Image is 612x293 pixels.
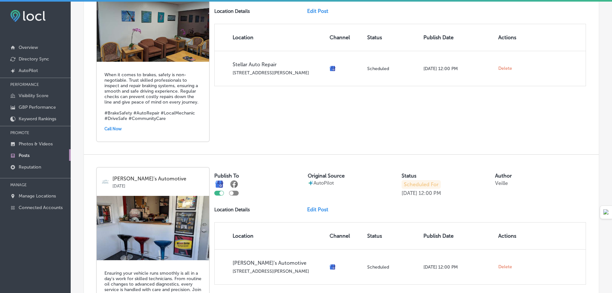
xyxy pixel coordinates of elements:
[308,173,345,179] label: Original Source
[10,10,46,22] img: fda3e92497d09a02dc62c9cd864e3231.png
[233,70,324,76] p: [STREET_ADDRESS][PERSON_NAME]
[214,8,250,14] p: Location Details
[421,24,496,51] th: Publish Date
[327,24,365,51] th: Channel
[215,24,327,51] th: Location
[367,264,418,270] p: Scheduled
[307,8,333,14] a: Edit Post
[112,176,205,182] p: [PERSON_NAME]'s Automotive
[19,45,38,50] p: Overview
[19,68,38,73] p: AutoPilot
[495,173,512,179] label: Author
[495,180,508,186] p: Veille
[365,24,421,51] th: Status
[423,66,493,71] p: [DATE] 12:00 PM
[214,207,250,213] p: Location Details
[402,180,441,189] p: Scheduled For
[307,206,333,213] a: Edit Post
[112,182,205,188] p: [DATE]
[104,72,201,121] h5: When it comes to brakes, safety is non-negotiable. Trust skilled professionals to inspect and rep...
[19,164,41,170] p: Reputation
[496,223,526,249] th: Actions
[421,223,496,249] th: Publish Date
[233,269,324,274] p: [STREET_ADDRESS][PERSON_NAME]
[498,264,512,270] span: Delete
[402,173,416,179] label: Status
[233,61,324,68] p: Stellar Auto Repair
[19,116,56,122] p: Keyword Rankings
[233,260,324,266] p: [PERSON_NAME]'s Automotive
[19,93,49,98] p: Visibility Score
[496,24,526,51] th: Actions
[327,223,365,249] th: Channel
[19,193,56,199] p: Manage Locations
[314,180,334,186] p: AutoPilot
[365,223,421,249] th: Status
[367,66,418,71] p: Scheduled
[603,209,609,215] img: Detect Auto
[402,190,417,196] p: [DATE]
[101,178,109,186] img: logo
[97,196,209,260] img: 16534977128947d135-51ad-4b23-811d-f4aa51661792_IMG_20211202_144731.jpg
[19,205,63,210] p: Connected Accounts
[19,105,56,110] p: GBP Performance
[498,66,512,71] span: Delete
[419,190,441,196] p: 12:00 PM
[308,180,314,186] img: autopilot-icon
[214,173,239,179] label: Publish To
[215,223,327,249] th: Location
[19,153,30,158] p: Posts
[19,56,49,62] p: Directory Sync
[423,264,493,270] p: [DATE] 12:00 PM
[19,141,53,147] p: Photos & Videos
